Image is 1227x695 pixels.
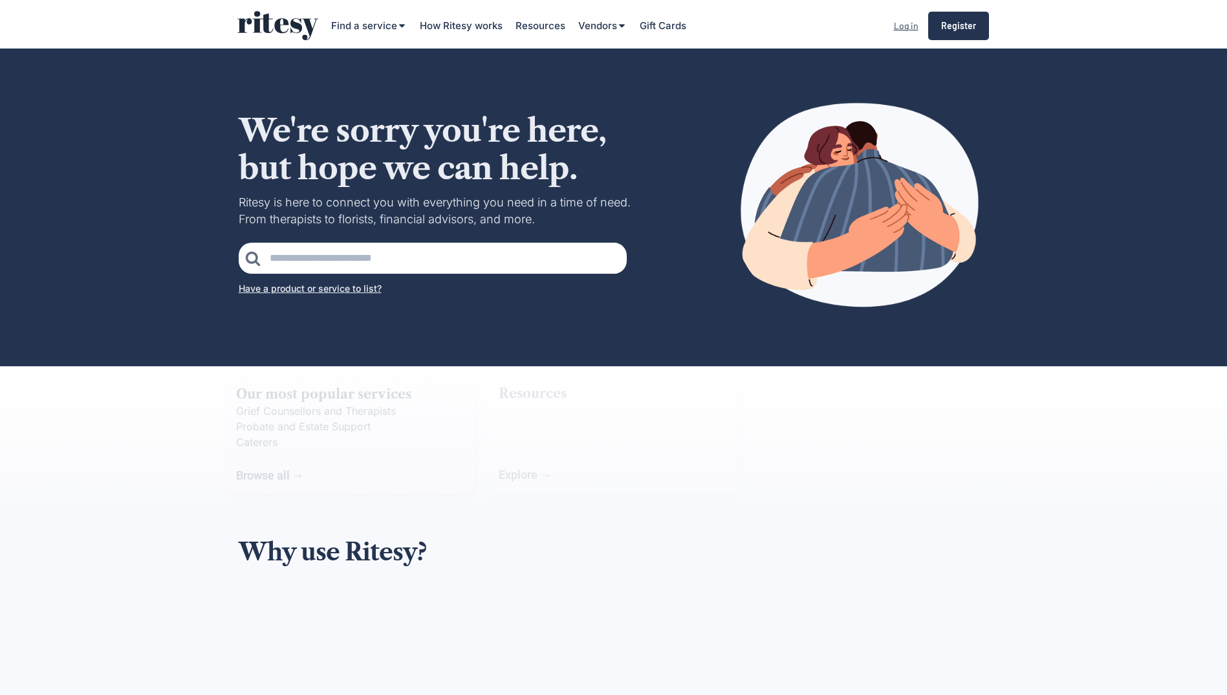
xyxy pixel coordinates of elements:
[928,12,989,40] button: Register
[420,19,503,32] div: How Ritesy works
[239,194,659,226] h1: Ritesy is here to connect you with everything you need in a time of need. From therapists to flor...
[578,19,617,32] div: Vendors
[894,18,918,34] div: Log in
[499,384,728,403] div: Resources
[237,11,318,40] img: ritesy-logo-colour%403x%20%281%29.svg
[239,537,989,568] h4: Why use Ritesy?
[236,434,466,450] h3: Caterers
[516,19,565,32] div: Resources
[239,112,717,186] h3: We're sorry you're here, but hope we can help.
[640,19,686,32] div: Gift Cards
[236,467,466,483] div: Browse all →
[236,403,466,419] h3: Grief Counsellors and Therapists
[236,385,466,403] h3: Our most popular services
[239,279,712,298] button: Have a product or service to list?
[499,467,728,483] div: Explore →
[236,419,466,434] h3: Probate and Estate Support
[730,95,989,320] img: main9.png
[331,19,397,32] div: Find a service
